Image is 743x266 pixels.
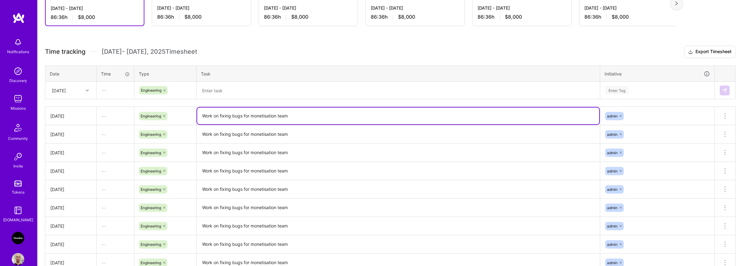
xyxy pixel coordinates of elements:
[141,205,161,210] span: Engineering
[12,232,24,244] img: VooDoo (BeReal): Engineering Execution Squad
[50,259,91,266] div: [DATE]
[197,236,599,253] textarea: Work on fixing bugs for monetisation team
[184,14,202,20] span: $8,000
[141,114,161,118] span: Engineering
[86,89,89,92] i: icon Chevron
[12,189,25,195] div: Tokens
[9,77,27,84] div: Discovery
[605,85,628,95] div: Enter Tag
[505,14,522,20] span: $8,000
[97,236,134,253] div: —
[102,48,197,56] span: [DATE] - [DATE] , 2025 Timesheet
[12,65,24,77] img: discovery
[141,260,161,265] span: Engineering
[157,14,246,20] div: 86:36 h
[607,260,618,265] span: admin
[607,132,618,137] span: admin
[157,5,246,11] div: [DATE] - [DATE]
[14,181,22,186] img: tokens
[197,163,599,180] textarea: Work on fixing bugs for monetisation team
[371,14,460,20] div: 86:36 h
[197,144,599,161] textarea: Work on fixing bugs for monetisation team
[675,1,678,6] img: right
[607,187,618,192] span: admin
[584,14,673,20] div: 86:36 h
[141,132,161,137] span: Engineering
[12,93,24,105] img: teamwork
[197,199,599,216] textarea: Work on fixing bugs for monetisation team
[141,169,161,173] span: Engineering
[97,218,134,234] div: —
[97,181,134,198] div: —
[50,168,91,174] div: [DATE]
[52,87,66,94] div: [DATE]
[101,71,130,77] div: Time
[12,253,24,265] img: User Avatar
[8,135,28,142] div: Community
[13,163,23,169] div: Invite
[50,241,91,248] div: [DATE]
[11,105,26,112] div: Missions
[141,88,161,93] span: Engineering
[97,108,134,124] div: —
[264,5,353,11] div: [DATE] - [DATE]
[478,14,566,20] div: 86:36 h
[12,204,24,217] img: guide book
[197,126,599,143] textarea: Work on fixing bugs for monetisation team
[478,5,566,11] div: [DATE] - [DATE]
[50,149,91,156] div: [DATE]
[3,217,33,223] div: [DOMAIN_NAME]
[197,108,599,124] textarea: Work on fixing bugs for monetisation team
[141,187,161,192] span: Engineering
[51,5,139,11] div: [DATE] - [DATE]
[78,14,95,21] span: $8,000
[197,66,600,82] th: Task
[50,204,91,211] div: [DATE]
[197,218,599,235] textarea: Work on fixing bugs for monetisation team
[50,223,91,229] div: [DATE]
[97,126,134,143] div: —
[607,169,618,173] span: admin
[10,253,26,265] a: User Avatar
[12,12,25,24] img: logo
[612,14,629,20] span: $8,000
[141,224,161,228] span: Engineering
[398,14,415,20] span: $8,000
[50,131,91,138] div: [DATE]
[97,144,134,161] div: —
[607,242,618,247] span: admin
[12,150,24,163] img: Invite
[97,82,134,99] div: —
[141,150,161,155] span: Engineering
[722,88,727,93] img: Submit
[51,14,139,21] div: 86:36 h
[607,150,618,155] span: admin
[607,114,618,118] span: admin
[45,66,97,82] th: Date
[371,5,460,11] div: [DATE] - [DATE]
[688,49,693,55] i: icon Download
[607,224,618,228] span: admin
[584,5,673,11] div: [DATE] - [DATE]
[141,242,161,247] span: Engineering
[134,66,197,82] th: Type
[97,199,134,216] div: —
[12,36,24,48] img: bell
[50,113,91,119] div: [DATE]
[264,14,353,20] div: 86:36 h
[607,205,618,210] span: admin
[11,120,25,135] img: Community
[7,48,29,55] div: Notifications
[291,14,308,20] span: $8,000
[684,46,736,58] button: Export Timesheet
[10,232,26,244] a: VooDoo (BeReal): Engineering Execution Squad
[605,70,710,77] div: Initiative
[97,163,134,179] div: —
[197,181,599,198] textarea: Work on fixing bugs for monetisation team
[50,186,91,193] div: [DATE]
[45,48,85,56] span: Time tracking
